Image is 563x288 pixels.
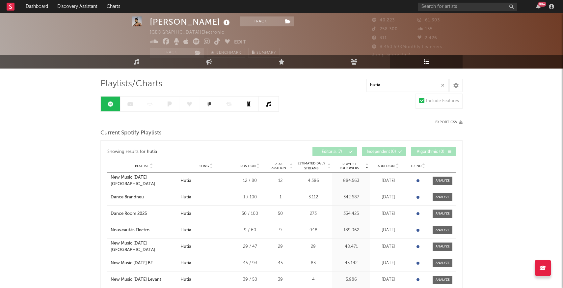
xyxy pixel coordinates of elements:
div: 45.142 [334,260,368,267]
div: 83 [296,260,331,267]
div: [DATE] [372,194,405,201]
span: Playlist [135,164,149,168]
div: New Music [DATE] BE [111,260,153,267]
div: [DATE] [372,260,405,267]
span: 2.426 [417,36,437,40]
div: [GEOGRAPHIC_DATA] | Electronic [150,29,232,37]
div: 45 [268,260,293,267]
span: Added On [378,164,395,168]
div: 1 [268,194,293,201]
div: Hutia [180,276,191,283]
div: 48.471 [334,244,368,250]
a: New Music [DATE] BE [111,260,177,267]
span: Independent ( 0 ) [366,150,396,154]
span: Playlists/Charts [100,80,162,88]
div: 99 + [538,2,546,7]
div: hutia [147,148,157,156]
span: 61.303 [417,18,440,22]
button: Independent(0) [362,147,406,156]
div: [DATE] [372,178,405,184]
div: Hutia [180,211,191,217]
div: 4 [296,276,331,283]
div: [PERSON_NAME] [150,16,231,27]
div: [DATE] [372,211,405,217]
div: 29 / 47 [235,244,265,250]
a: Dance Brandneu [111,194,177,201]
span: 311 [372,36,387,40]
a: New Music [DATE] Levant [111,276,177,283]
span: 135 [417,27,433,31]
div: 39 [268,276,293,283]
div: Showing results for [107,147,281,156]
a: Dance Room 2025 [111,211,177,217]
span: Position [240,164,256,168]
div: 1 / 100 [235,194,265,201]
span: Estimated Daily Streams [296,161,327,171]
div: Dance Brandneu [111,194,144,201]
span: Playlist Followers [334,162,364,170]
span: 8.450.598 Monthly Listeners [372,45,442,49]
div: 29 [296,244,331,250]
div: Hutia [180,194,191,201]
span: Benchmark [216,49,241,57]
a: New Music [DATE] [GEOGRAPHIC_DATA] [111,240,177,253]
a: Nouveautés Electro [111,227,177,234]
div: Hutia [180,244,191,250]
div: 884.563 [334,178,368,184]
div: [DATE] [372,276,405,283]
div: 50 [268,211,293,217]
button: Editorial(7) [312,147,357,156]
input: Search Playlists/Charts [366,79,449,92]
div: 189.962 [334,227,368,234]
div: 4.386 [296,178,331,184]
div: 342.687 [334,194,368,201]
input: Search for artists [418,3,517,11]
div: 273 [296,211,331,217]
button: Track [150,48,191,58]
span: 40.223 [372,18,395,22]
span: Current Spotify Playlists [100,129,162,137]
span: Trend [411,164,421,168]
div: 12 [268,178,293,184]
div: 9 / 60 [235,227,265,234]
span: Algorithmic ( 0 ) [416,150,446,154]
button: Summary [248,48,280,58]
div: 50 / 100 [235,211,265,217]
div: 948 [296,227,331,234]
div: 9 [268,227,293,234]
span: Jump Score: 73.2 [372,53,410,57]
span: Song [200,164,209,168]
div: Hutia [180,227,191,234]
a: Benchmark [207,48,245,58]
button: Edit [234,38,246,46]
button: Export CSV [435,120,463,124]
button: 99+ [536,4,541,9]
a: New Music [DATE] [GEOGRAPHIC_DATA] [111,174,177,187]
span: Summary [256,51,276,55]
div: 45 / 93 [235,260,265,267]
button: Algorithmic(0) [411,147,456,156]
div: Hutia [180,178,191,184]
div: New Music [DATE] Levant [111,276,161,283]
div: Hutia [180,260,191,267]
div: Nouveautés Electro [111,227,149,234]
div: Dance Room 2025 [111,211,147,217]
div: 3.112 [296,194,331,201]
div: [DATE] [372,244,405,250]
div: Include Features [426,97,459,105]
span: Peak Position [268,162,289,170]
span: 258.300 [372,27,398,31]
div: 334.425 [334,211,368,217]
div: 39 / 50 [235,276,265,283]
div: 29 [268,244,293,250]
span: Editorial ( 7 ) [317,150,347,154]
button: Track [240,16,281,26]
div: 5.986 [334,276,368,283]
div: 12 / 80 [235,178,265,184]
div: [DATE] [372,227,405,234]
